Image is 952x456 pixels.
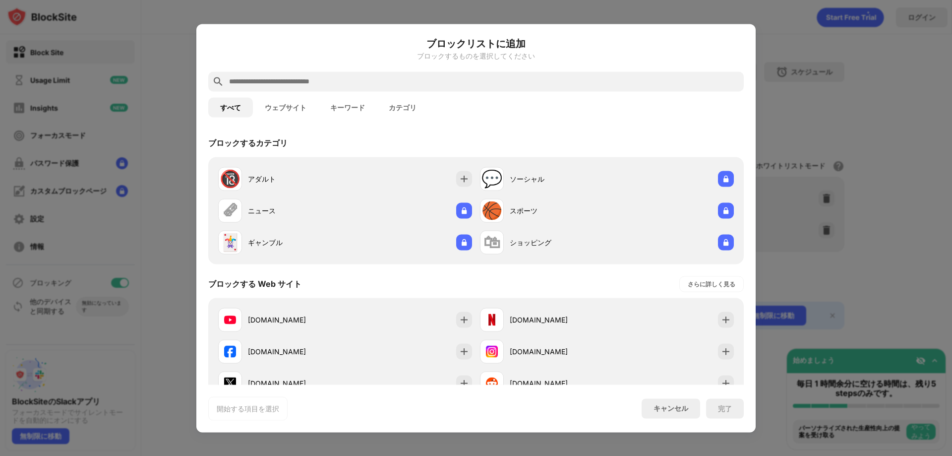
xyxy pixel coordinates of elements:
div: さらに詳しく見る [688,279,735,289]
button: ウェブサイト [253,97,318,117]
div: 💬 [481,169,502,189]
div: 完了 [718,404,732,412]
button: すべて [208,97,253,117]
div: [DOMAIN_NAME] [510,346,607,357]
div: 🏀 [481,200,502,221]
img: favicons [486,345,498,357]
div: キャンセル [654,404,688,413]
div: ショッピング [510,237,607,248]
div: [DOMAIN_NAME] [510,378,607,389]
button: キーワード [318,97,377,117]
div: [DOMAIN_NAME] [248,378,345,389]
div: 開始する項目を選択 [217,403,279,413]
div: アダルト [248,174,345,184]
div: 🔞 [220,169,240,189]
div: ニュース [248,205,345,216]
div: ソーシャル [510,174,607,184]
div: 🃏 [220,232,240,253]
button: カテゴリ [377,97,428,117]
div: ブロックするカテゴリ [208,137,288,148]
div: 🛍 [483,232,500,253]
img: favicons [486,314,498,326]
img: favicons [486,377,498,389]
div: [DOMAIN_NAME] [248,315,345,325]
div: スポーツ [510,205,607,216]
div: ブロックする Web サイト [208,278,301,289]
div: ブロックするものを選択してください [208,52,744,60]
div: ギャンブル [248,237,345,248]
h6: ブロックリストに追加 [208,36,744,51]
img: favicons [224,314,236,326]
img: favicons [224,345,236,357]
div: 🗞 [222,200,238,221]
div: [DOMAIN_NAME] [248,346,345,357]
img: favicons [224,377,236,389]
img: search.svg [212,75,224,87]
div: [DOMAIN_NAME] [510,315,607,325]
